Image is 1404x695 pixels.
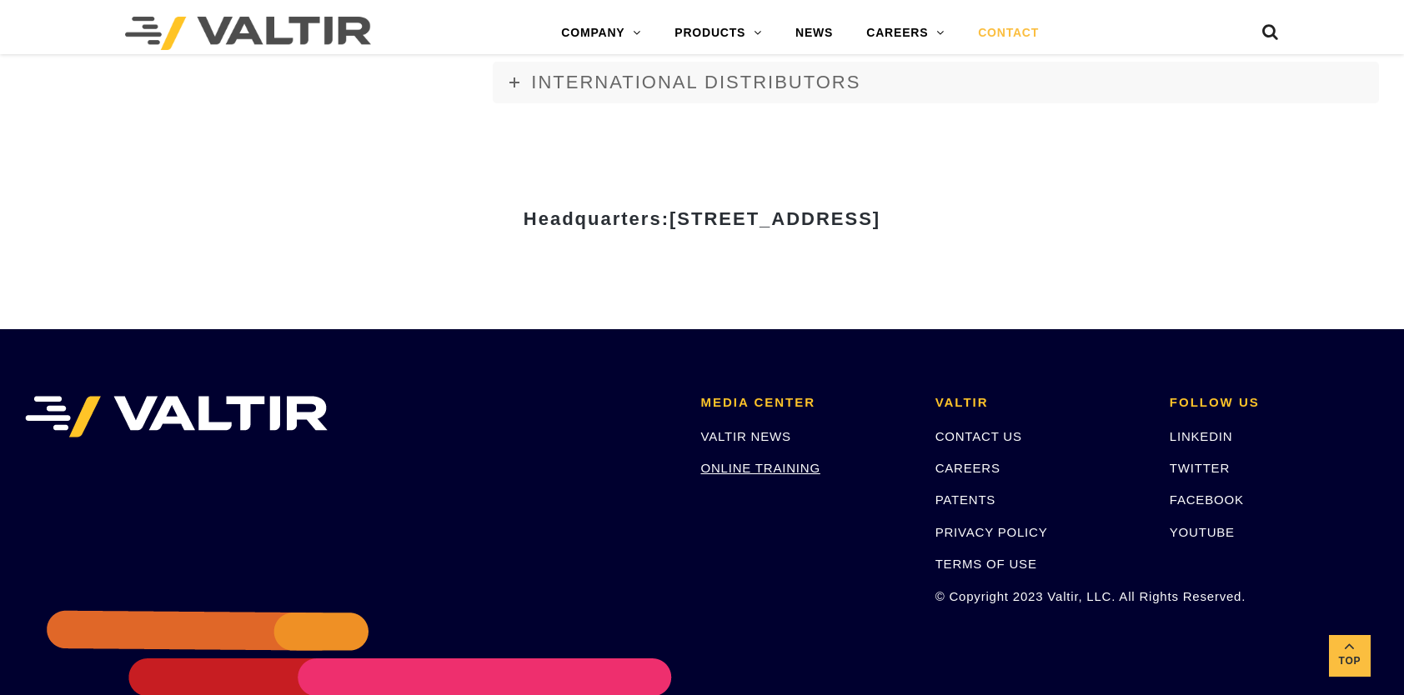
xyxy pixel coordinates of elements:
[935,429,1022,443] a: CONTACT US
[493,62,1379,103] a: INTERNATIONAL DISTRIBUTORS
[700,429,790,443] a: VALTIR NEWS
[1170,492,1244,507] a: FACEBOOK
[1170,525,1235,539] a: YOUTUBE
[1170,396,1379,410] h2: FOLLOW US
[700,461,820,475] a: ONLINE TRAINING
[935,557,1037,571] a: TERMS OF USE
[935,587,1145,606] p: © Copyright 2023 Valtir, LLC. All Rights Reserved.
[125,17,371,50] img: Valtir
[544,17,658,50] a: COMPANY
[1170,461,1230,475] a: TWITTER
[1329,635,1371,677] a: Top
[935,525,1048,539] a: PRIVACY POLICY
[531,72,860,92] span: INTERNATIONAL DISTRIBUTORS
[935,461,1000,475] a: CAREERS
[658,17,779,50] a: PRODUCTS
[700,396,910,410] h2: MEDIA CENTER
[935,492,996,507] a: PATENTS
[25,396,328,437] img: VALTIR
[524,208,880,229] strong: Headquarters:
[669,208,880,229] span: [STREET_ADDRESS]
[961,17,1056,50] a: CONTACT
[850,17,961,50] a: CAREERS
[1170,429,1233,443] a: LINKEDIN
[779,17,850,50] a: NEWS
[1329,652,1371,671] span: Top
[935,396,1145,410] h2: VALTIR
